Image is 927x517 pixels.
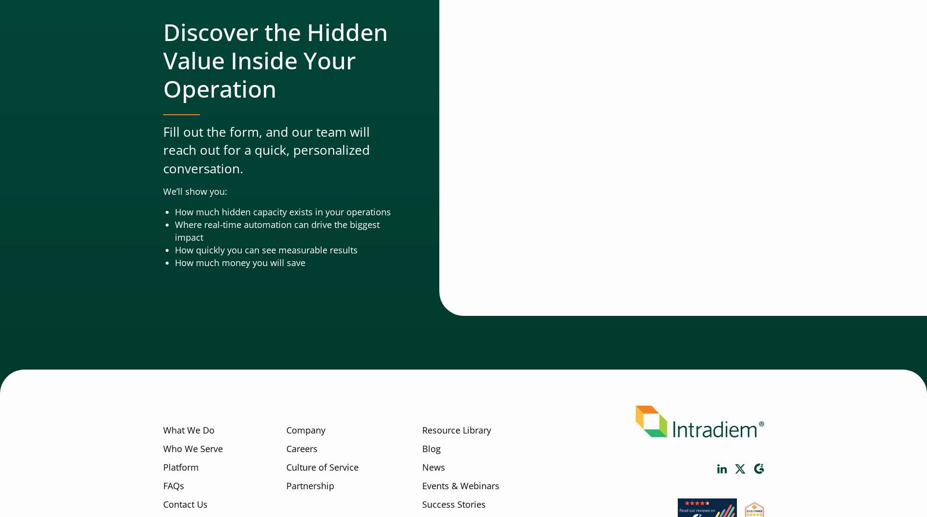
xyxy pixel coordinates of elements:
[636,406,764,437] img: Intradiem
[175,206,400,219] li: How much hidden capacity exists in your operations
[754,463,764,475] a: Link opens in a new window
[163,424,215,437] a: What We Do
[735,464,746,474] a: Link opens in a new window
[175,219,400,244] li: Where real-time automation can drive the biggest impact
[422,480,499,493] a: Events & Webinars
[286,424,325,437] a: Company
[163,186,400,198] p: We’ll show you:
[163,123,400,178] p: Fill out the form, and our team will reach out for a quick, personalized conversation.
[175,244,400,257] li: How quickly you can see measurable results
[163,461,199,474] a: Platform
[422,461,445,474] a: News
[286,443,318,455] a: Careers
[163,498,208,511] a: Contact Us
[175,257,400,269] li: How much money you will save
[163,443,223,455] a: Who We Serve
[163,18,400,103] h2: Discover the Hidden Value Inside Your Operation
[422,443,441,455] a: Blog
[286,480,334,493] a: Partnership
[717,464,727,474] a: Link opens in a new window
[286,461,359,474] a: Culture of Service
[422,424,491,437] a: Resource Library
[422,498,486,511] a: Success Stories
[163,480,184,493] a: FAQs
